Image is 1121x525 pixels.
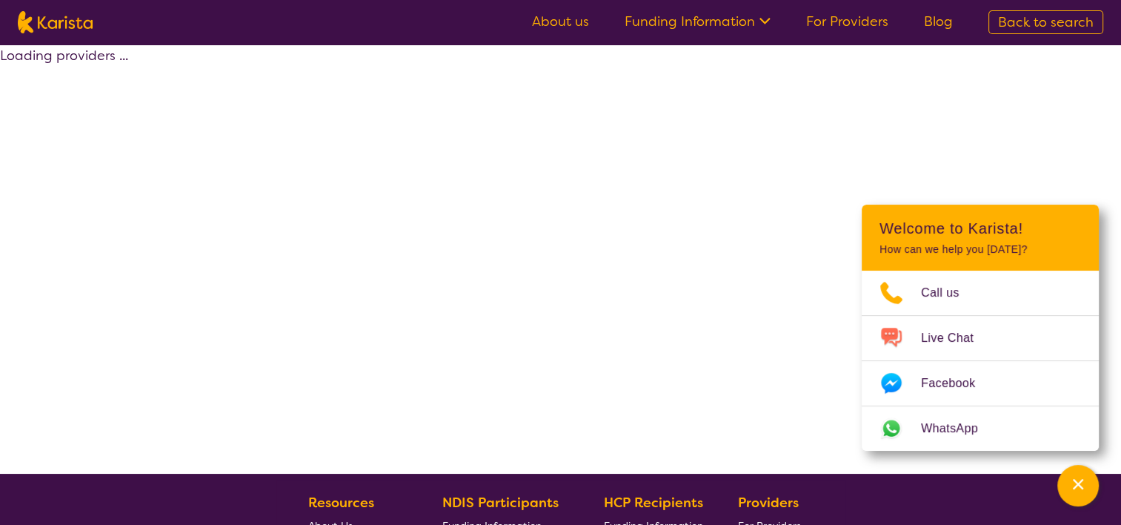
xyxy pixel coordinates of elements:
b: NDIS Participants [442,494,559,512]
span: WhatsApp [921,417,996,440]
a: Web link opens in a new tab. [862,406,1099,451]
a: Back to search [988,10,1103,34]
span: Live Chat [921,327,991,349]
a: For Providers [806,13,888,30]
span: Call us [921,282,977,304]
b: Providers [738,494,799,512]
ul: Choose channel [862,271,1099,451]
p: How can we help you [DATE]? [879,243,1081,256]
img: Karista logo [18,11,93,33]
span: Back to search [998,13,1094,31]
h2: Welcome to Karista! [879,219,1081,237]
button: Channel Menu [1057,465,1099,506]
div: Channel Menu [862,205,1099,451]
span: Facebook [921,372,993,394]
a: About us [532,13,589,30]
a: Blog [924,13,953,30]
a: Funding Information [625,13,771,30]
b: HCP Recipients [604,494,703,512]
b: Resources [308,494,374,512]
